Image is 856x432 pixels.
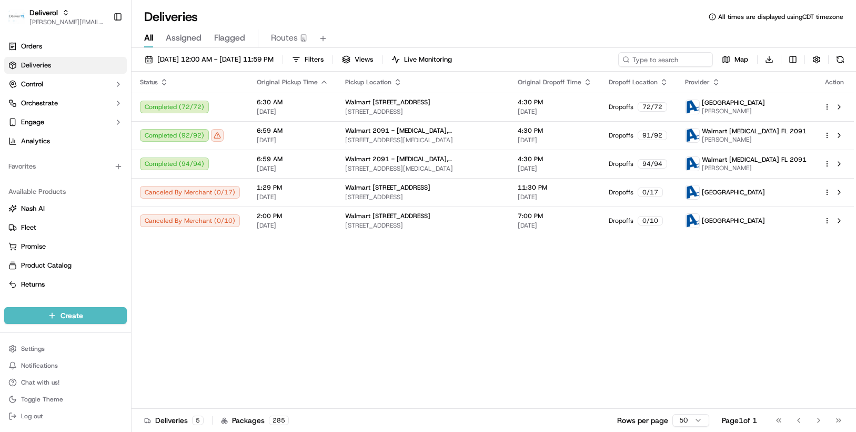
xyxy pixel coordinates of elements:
[518,183,592,192] span: 11:30 PM
[518,126,592,135] span: 4:30 PM
[734,55,748,64] span: Map
[722,415,757,426] div: Page 1 of 1
[337,52,378,67] button: Views
[21,117,44,127] span: Engage
[221,415,289,426] div: Packages
[4,392,127,407] button: Toggle Theme
[21,99,58,108] span: Orchestrate
[4,219,127,236] button: Fleet
[4,38,127,55] a: Orders
[257,193,328,201] span: [DATE]
[702,127,807,135] span: Walmart [MEDICAL_DATA] FL 2091
[257,78,318,86] span: Original Pickup Time
[823,78,845,86] div: Action
[638,131,667,140] div: 91 / 92
[702,135,807,144] span: [PERSON_NAME]
[702,155,807,164] span: Walmart [MEDICAL_DATA] FL 2091
[4,238,127,255] button: Promise
[144,8,198,25] h1: Deliveries
[257,164,328,173] span: [DATE]
[518,193,592,201] span: [DATE]
[4,307,127,324] button: Create
[4,257,127,274] button: Product Catalog
[8,204,123,213] a: Nash AI
[4,358,127,373] button: Notifications
[271,32,298,44] span: Routes
[8,261,123,270] a: Product Catalog
[404,55,452,64] span: Live Monitoring
[702,188,765,197] span: [GEOGRAPHIC_DATA]
[518,107,592,116] span: [DATE]
[618,52,713,67] input: Type to search
[518,164,592,173] span: [DATE]
[287,52,328,67] button: Filters
[21,136,50,146] span: Analytics
[21,242,46,251] span: Promise
[8,242,123,251] a: Promise
[21,280,45,289] span: Returns
[345,155,501,163] span: Walmart 2091 - [MEDICAL_DATA], [GEOGRAPHIC_DATA]
[21,80,43,89] span: Control
[686,157,699,171] img: ActionCourier.png
[21,204,45,213] span: Nash AI
[345,221,501,230] span: [STREET_ADDRESS]
[8,9,25,24] img: Deliverol
[702,217,765,225] span: [GEOGRAPHIC_DATA]
[345,164,501,173] span: [STREET_ADDRESS][MEDICAL_DATA]
[257,98,328,106] span: 6:30 AM
[638,188,663,197] div: 0 / 17
[21,345,45,353] span: Settings
[387,52,457,67] button: Live Monitoring
[686,185,699,199] img: ActionCourier.png
[29,18,105,26] button: [PERSON_NAME][EMAIL_ADDRESS][PERSON_NAME][DOMAIN_NAME]
[8,280,123,289] a: Returns
[21,361,58,370] span: Notifications
[21,61,51,70] span: Deliveries
[4,95,127,112] button: Orchestrate
[345,212,430,220] span: Walmart [STREET_ADDRESS]
[609,78,658,86] span: Dropoff Location
[21,261,72,270] span: Product Catalog
[4,57,127,74] a: Deliveries
[214,32,245,44] span: Flagged
[257,107,328,116] span: [DATE]
[345,193,501,201] span: [STREET_ADDRESS]
[685,78,710,86] span: Provider
[345,126,501,135] span: Walmart 2091 - [MEDICAL_DATA], [GEOGRAPHIC_DATA]
[257,221,328,230] span: [DATE]
[833,52,848,67] button: Refresh
[192,416,204,425] div: 5
[21,412,43,420] span: Log out
[609,131,633,140] span: Dropoffs
[718,13,843,21] span: All times are displayed using CDT timezone
[4,158,127,175] div: Favorites
[61,310,83,321] span: Create
[702,164,807,172] span: [PERSON_NAME]
[257,212,328,220] span: 2:00 PM
[257,136,328,144] span: [DATE]
[518,212,592,220] span: 7:00 PM
[638,159,667,169] div: 94 / 94
[21,378,59,387] span: Chat with us!
[345,136,501,144] span: [STREET_ADDRESS][MEDICAL_DATA]
[4,409,127,424] button: Log out
[638,216,663,225] div: 0 / 10
[686,129,699,142] img: ActionCourier.png
[257,155,328,163] span: 6:59 AM
[355,55,373,64] span: Views
[4,276,127,293] button: Returns
[518,155,592,163] span: 4:30 PM
[4,4,109,30] button: DeliverolDeliverol[PERSON_NAME][EMAIL_ADDRESS][PERSON_NAME][DOMAIN_NAME]
[144,32,153,44] span: All
[4,183,127,200] div: Available Products
[4,76,127,93] button: Control
[345,183,430,192] span: Walmart [STREET_ADDRESS]
[345,98,430,106] span: Walmart [STREET_ADDRESS]
[21,42,42,51] span: Orders
[8,223,123,232] a: Fleet
[686,100,699,114] img: ActionCourier.png
[29,7,58,18] button: Deliverol
[166,32,202,44] span: Assigned
[21,395,63,404] span: Toggle Theme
